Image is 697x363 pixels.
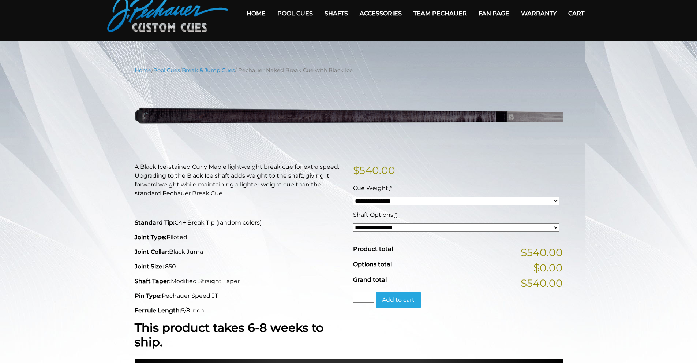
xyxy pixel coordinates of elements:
p: Black Juma [135,248,344,256]
strong: Shaft Taper: [135,278,171,285]
span: Grand total [353,276,387,283]
strong: Joint Size: [135,263,164,270]
a: Pool Cues [271,4,319,23]
input: Product quantity [353,292,374,303]
a: Shafts [319,4,354,23]
a: Break & Jump Cues [182,67,235,74]
abbr: required [395,211,397,218]
p: 5/8 inch [135,306,344,315]
strong: Ferrule Length: [135,307,181,314]
span: $0.00 [533,260,563,275]
nav: Breadcrumb [135,66,563,74]
span: Cue Weight [353,185,388,192]
button: Add to cart [376,292,421,308]
p: Piloted [135,233,344,242]
span: Shaft Options [353,211,393,218]
a: Warranty [515,4,562,23]
p: A Black Ice-stained Curly Maple lightweight break cue for extra speed. Upgrading to the Black Ice... [135,163,344,198]
p: Pechauer Speed JT [135,292,344,300]
p: .850 [135,262,344,271]
strong: Pin Type: [135,292,162,299]
abbr: required [390,185,392,192]
strong: Standard Tip: [135,219,175,226]
a: Pool Cues [153,67,180,74]
a: Cart [562,4,590,23]
p: Modified Straight Taper [135,277,344,286]
a: Home [241,4,271,23]
a: Team Pechauer [408,4,473,23]
a: Fan Page [473,4,515,23]
strong: Joint Type: [135,234,166,241]
strong: Joint Collar: [135,248,169,255]
bdi: 540.00 [353,164,395,177]
span: $ [353,164,359,177]
a: Home [135,67,151,74]
strong: This product takes 6-8 weeks to ship. [135,321,323,349]
span: $540.00 [521,275,563,291]
img: pechauer-break-naked-black-ice-adjusted-9-28-22.png [135,80,563,151]
span: Options total [353,261,392,268]
a: Accessories [354,4,408,23]
span: $540.00 [521,245,563,260]
span: Product total [353,245,393,252]
p: C4+ Break Tip (random colors) [135,218,344,227]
